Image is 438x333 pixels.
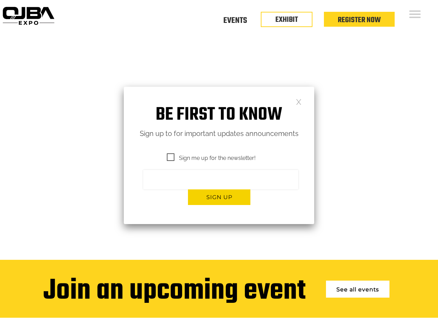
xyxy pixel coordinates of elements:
[124,104,314,126] h1: Be first to know
[296,99,302,104] a: Close
[338,14,381,26] a: Register Now
[275,14,298,26] a: EXHIBIT
[124,128,314,140] p: Sign up to for important updates announcements
[326,281,389,298] a: See all events
[188,189,250,205] button: Sign up
[43,275,306,307] div: Join an upcoming event
[167,154,256,162] span: Sign me up for the newsletter!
